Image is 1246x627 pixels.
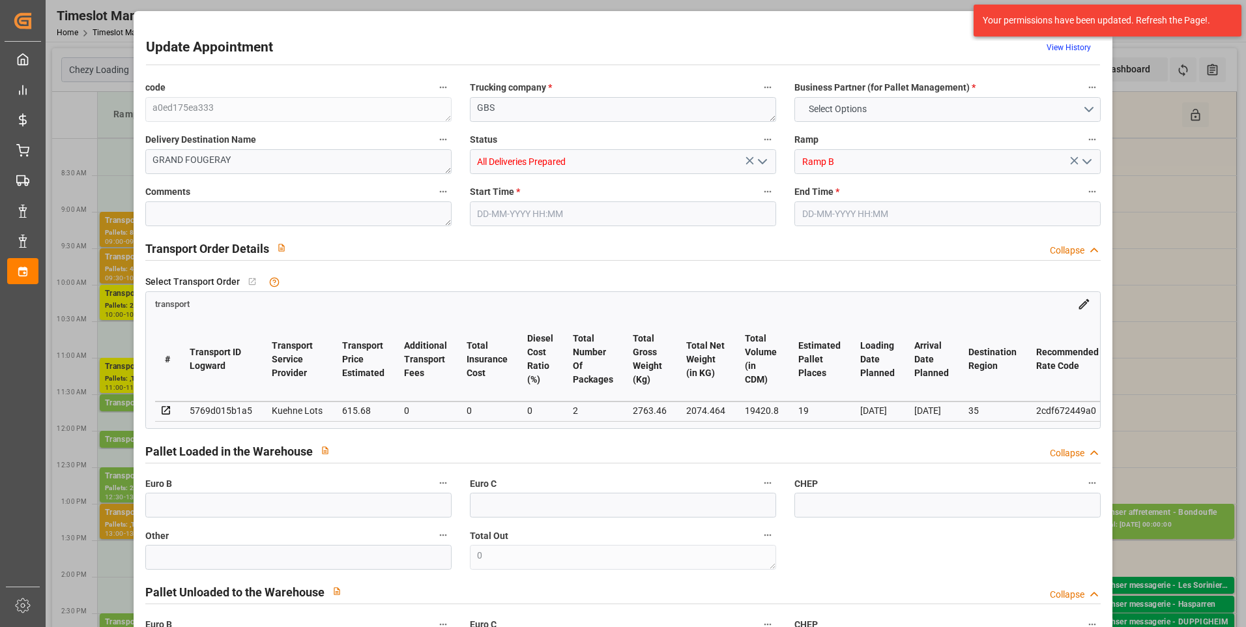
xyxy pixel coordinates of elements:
a: transport [155,298,190,308]
button: Trucking company * [759,79,776,96]
th: Loading Date Planned [850,317,905,401]
span: Euro C [470,477,497,491]
span: End Time [794,185,839,199]
div: 2074.464 [686,403,725,418]
span: Total Out [470,529,508,543]
button: View description [313,438,338,463]
div: Collapse [1050,446,1084,460]
th: Total Insurance Cost [457,317,517,401]
h2: Update Appointment [146,37,273,58]
input: DD-MM-YYYY HH:MM [794,201,1101,226]
th: Diesel Cost Ratio (%) [517,317,563,401]
th: Total Net Weight (in KG) [676,317,735,401]
th: Total Volume (in CDM) [735,317,789,401]
button: Ramp [1084,131,1101,148]
div: 5769d015b1a5 [190,403,252,418]
th: Estimated Pallet Places [789,317,850,401]
button: CHEP [1084,474,1101,491]
div: [DATE] [860,403,895,418]
div: Collapse [1050,244,1084,257]
span: Trucking company [470,81,552,95]
input: DD-MM-YYYY HH:MM [470,201,776,226]
div: 35 [968,403,1017,418]
div: 2 [573,403,613,418]
button: code [435,79,452,96]
span: Delivery Destination Name [145,133,256,147]
button: View description [325,579,349,604]
h2: Pallet Loaded in the Warehouse [145,443,313,460]
div: 19420.8 [745,403,779,418]
span: Business Partner (for Pallet Management) [794,81,976,95]
div: Collapse [1050,588,1084,602]
th: Destination Region [959,317,1026,401]
textarea: GRAND FOUGERAY [145,149,452,174]
button: Delivery Destination Name [435,131,452,148]
th: # [155,317,180,401]
textarea: GBS [470,97,776,122]
button: Euro B [435,474,452,491]
textarea: 0 [470,545,776,570]
span: Comments [145,185,190,199]
span: Ramp [794,133,819,147]
button: Comments [435,183,452,200]
th: Transport Service Provider [262,317,332,401]
div: 0 [527,403,553,418]
button: Start Time * [759,183,776,200]
button: Business Partner (for Pallet Management) * [1084,79,1101,96]
div: 0 [404,403,447,418]
span: Select Options [802,102,873,116]
div: Kuehne Lots [272,403,323,418]
div: 0 [467,403,508,418]
span: Select Transport Order [145,275,240,289]
div: [DATE] [914,403,949,418]
textarea: a0ed175ea333 [145,97,452,122]
th: Additional Transport Fees [394,317,457,401]
div: Your permissions have been updated. Refresh the Page!. [983,14,1223,27]
div: 2763.46 [633,403,667,418]
h2: Transport Order Details [145,240,269,257]
span: Status [470,133,497,147]
input: Type to search/select [794,149,1101,174]
button: End Time * [1084,183,1101,200]
button: Euro C [759,474,776,491]
h2: Pallet Unloaded to the Warehouse [145,583,325,601]
button: Status [759,131,776,148]
span: code [145,81,166,95]
div: 19 [798,403,841,418]
button: open menu [794,97,1101,122]
th: Transport ID Logward [180,317,262,401]
button: open menu [752,152,772,172]
button: View description [269,235,294,260]
th: Total Number Of Packages [563,317,623,401]
button: open menu [1077,152,1096,172]
button: Other [435,527,452,544]
th: Arrival Date Planned [905,317,959,401]
th: Total Gross Weight (Kg) [623,317,676,401]
div: 2cdf672449a0 [1036,403,1099,418]
button: Total Out [759,527,776,544]
th: Recommended Rate Code [1026,317,1108,401]
span: transport [155,299,190,309]
span: CHEP [794,477,818,491]
th: Transport Price Estimated [332,317,394,401]
span: Other [145,529,169,543]
div: 615.68 [342,403,384,418]
span: Euro B [145,477,172,491]
input: Type to search/select [470,149,776,174]
span: Start Time [470,185,520,199]
a: View History [1047,43,1091,52]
